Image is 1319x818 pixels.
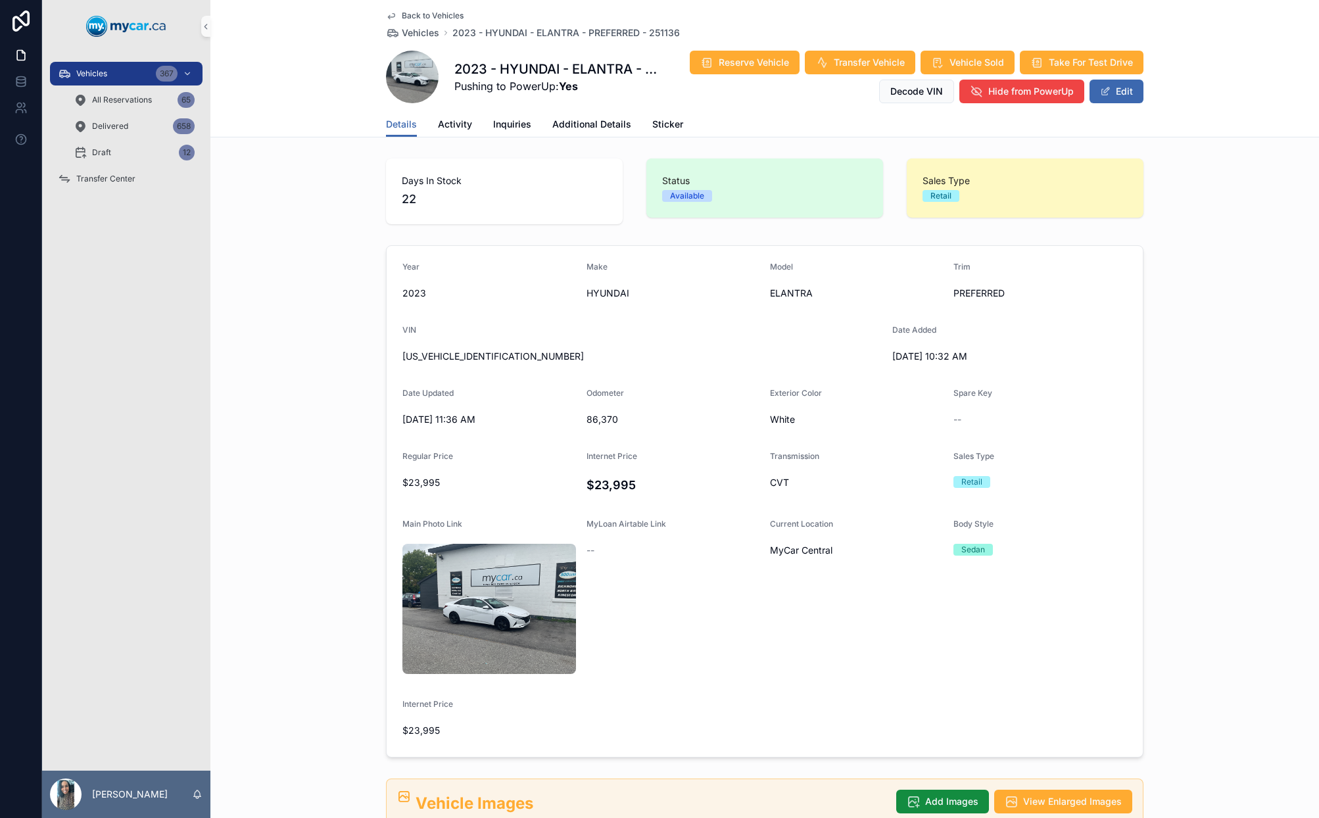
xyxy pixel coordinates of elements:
[662,174,867,187] span: Status
[949,56,1004,69] span: Vehicle Sold
[770,544,832,557] span: MyCar Central
[402,26,439,39] span: Vehicles
[988,85,1074,98] span: Hide from PowerUp
[879,80,954,103] button: Decode VIN
[402,262,420,272] span: Year
[834,56,905,69] span: Transfer Vehicle
[690,51,800,74] button: Reserve Vehicle
[770,287,943,300] span: ELANTRA
[50,62,203,85] a: Vehicles367
[402,174,607,187] span: Days In Stock
[959,80,1084,103] button: Hide from PowerUp
[890,85,943,98] span: Decode VIN
[386,11,464,21] a: Back to Vehicles
[454,78,663,94] span: Pushing to PowerUp:
[587,519,666,529] span: MyLoan Airtable Link
[770,262,793,272] span: Model
[552,112,631,139] a: Additional Details
[402,544,576,674] img: uc
[994,790,1132,813] button: View Enlarged Images
[559,80,578,93] strong: Yes
[770,519,833,529] span: Current Location
[76,68,107,79] span: Vehicles
[923,174,1128,187] span: Sales Type
[953,519,994,529] span: Body Style
[386,112,417,137] a: Details
[652,112,683,139] a: Sticker
[953,287,1127,300] span: PREFERRED
[156,66,178,82] div: 367
[92,788,168,801] p: [PERSON_NAME]
[921,51,1015,74] button: Vehicle Sold
[416,792,886,814] h2: Vehicle Images
[386,118,417,131] span: Details
[587,262,608,272] span: Make
[402,476,576,489] span: $23,995
[493,118,531,131] span: Inquiries
[770,388,822,398] span: Exterior Color
[402,699,453,709] span: Internet Price
[66,114,203,138] a: Delivered658
[953,388,992,398] span: Spare Key
[587,388,624,398] span: Odometer
[930,190,951,202] div: Retail
[386,26,439,39] a: Vehicles
[402,388,454,398] span: Date Updated
[66,88,203,112] a: All Reservations65
[805,51,915,74] button: Transfer Vehicle
[587,451,637,461] span: Internet Price
[402,11,464,21] span: Back to Vehicles
[770,451,819,461] span: Transmission
[92,147,111,158] span: Draft
[402,287,576,300] span: 2023
[587,476,760,494] h4: $23,995
[454,60,663,78] h1: 2023 - HYUNDAI - ELANTRA - PREFERRED - 251136
[179,145,195,160] div: 12
[92,95,152,105] span: All Reservations
[452,26,680,39] a: 2023 - HYUNDAI - ELANTRA - PREFERRED - 251136
[892,325,936,335] span: Date Added
[925,795,978,808] span: Add Images
[719,56,789,69] span: Reserve Vehicle
[961,476,982,488] div: Retail
[402,519,462,529] span: Main Photo Link
[953,262,971,272] span: Trim
[76,174,135,184] span: Transfer Center
[770,476,943,489] span: CVT
[92,121,128,132] span: Delivered
[587,287,760,300] span: HYUNDAI
[1090,80,1143,103] button: Edit
[493,112,531,139] a: Inquiries
[1023,795,1122,808] span: View Enlarged Images
[42,53,210,208] div: scrollable content
[173,118,195,134] div: 658
[66,141,203,164] a: Draft12
[402,724,576,737] span: $23,995
[438,118,472,131] span: Activity
[587,413,760,426] span: 86,370
[953,413,961,426] span: --
[652,118,683,131] span: Sticker
[50,167,203,191] a: Transfer Center
[953,451,994,461] span: Sales Type
[402,325,416,335] span: VIN
[178,92,195,108] div: 65
[438,112,472,139] a: Activity
[86,16,166,37] img: App logo
[896,790,989,813] button: Add Images
[587,544,594,557] span: --
[1020,51,1143,74] button: Take For Test Drive
[552,118,631,131] span: Additional Details
[402,451,453,461] span: Regular Price
[402,190,607,208] span: 22
[892,350,1066,363] span: [DATE] 10:32 AM
[402,350,882,363] span: [US_VEHICLE_IDENTIFICATION_NUMBER]
[1049,56,1133,69] span: Take For Test Drive
[402,413,576,426] span: [DATE] 11:36 AM
[670,190,704,202] div: Available
[770,413,943,426] span: White
[961,544,985,556] div: Sedan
